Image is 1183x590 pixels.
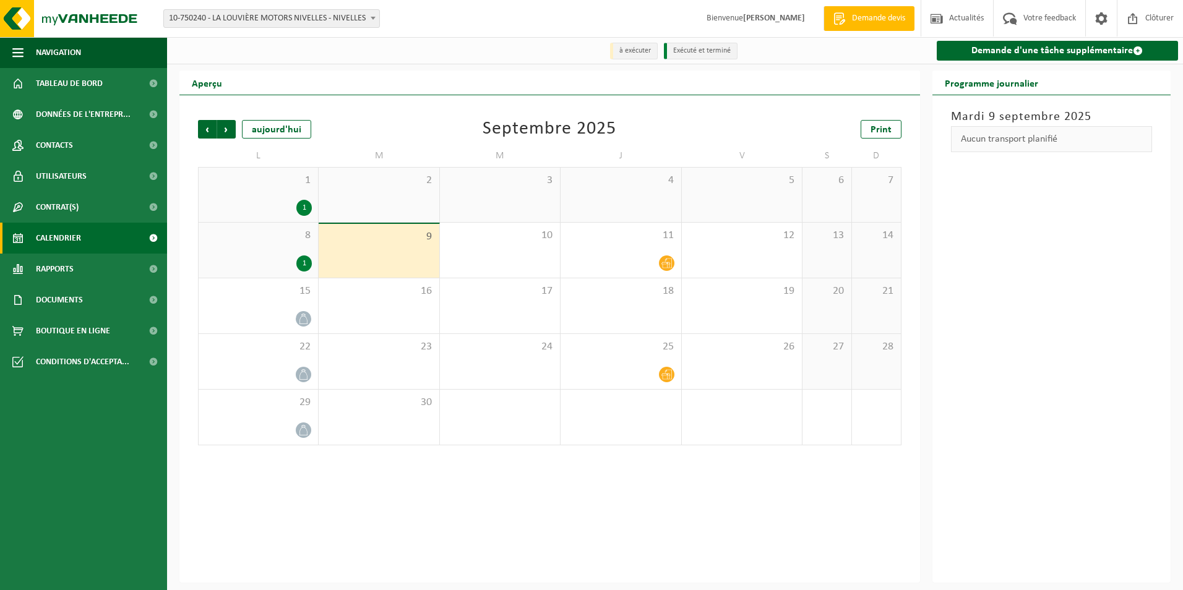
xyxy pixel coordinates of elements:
span: Boutique en ligne [36,315,110,346]
span: 3 [446,174,554,187]
span: 30 [325,396,432,409]
span: 16 [325,284,432,298]
span: 28 [858,340,895,354]
div: Septembre 2025 [483,120,616,139]
span: 7 [858,174,895,187]
a: Demande devis [824,6,914,31]
span: 19 [688,284,796,298]
span: 1 [205,174,312,187]
span: 21 [858,284,895,298]
h2: Aperçu [179,71,234,95]
div: 1 [296,255,312,271]
span: 11 [567,229,674,242]
span: 25 [567,340,674,354]
span: 5 [688,174,796,187]
span: Utilisateurs [36,161,87,192]
span: Demande devis [849,12,908,25]
span: 18 [567,284,674,298]
span: Documents [36,284,83,315]
li: Exécuté et terminé [664,43,738,59]
span: Navigation [36,37,81,68]
span: 22 [205,340,312,354]
span: Calendrier [36,223,81,254]
td: V [682,145,802,167]
td: D [852,145,901,167]
span: Rapports [36,254,74,284]
a: Print [861,120,901,139]
span: 27 [809,340,845,354]
span: 10-750240 - LA LOUVIÈRE MOTORS NIVELLES - NIVELLES [163,9,380,28]
span: 9 [325,230,432,244]
td: S [802,145,852,167]
h3: Mardi 9 septembre 2025 [951,108,1153,126]
span: Suivant [217,120,236,139]
span: 6 [809,174,845,187]
span: 17 [446,284,554,298]
h2: Programme journalier [932,71,1051,95]
span: Contrat(s) [36,192,79,223]
strong: [PERSON_NAME] [743,14,805,23]
td: M [440,145,561,167]
span: 24 [446,340,554,354]
span: Print [871,125,892,135]
span: Conditions d'accepta... [36,346,129,377]
span: Précédent [198,120,217,139]
span: 2 [325,174,432,187]
span: 13 [809,229,845,242]
span: 10-750240 - LA LOUVIÈRE MOTORS NIVELLES - NIVELLES [164,10,379,27]
span: 14 [858,229,895,242]
span: 20 [809,284,845,298]
span: Contacts [36,130,73,161]
a: Demande d'une tâche supplémentaire [937,41,1179,61]
span: Tableau de bord [36,68,103,99]
span: 26 [688,340,796,354]
div: aujourd'hui [242,120,311,139]
span: 8 [205,229,312,242]
td: L [198,145,319,167]
iframe: chat widget [6,563,207,590]
span: 4 [567,174,674,187]
span: 29 [205,396,312,409]
span: 12 [688,229,796,242]
div: 1 [296,200,312,216]
span: 23 [325,340,432,354]
td: J [561,145,681,167]
td: M [319,145,439,167]
span: 15 [205,284,312,298]
div: Aucun transport planifié [951,126,1153,152]
span: 10 [446,229,554,242]
li: à exécuter [610,43,658,59]
span: Données de l'entrepr... [36,99,131,130]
